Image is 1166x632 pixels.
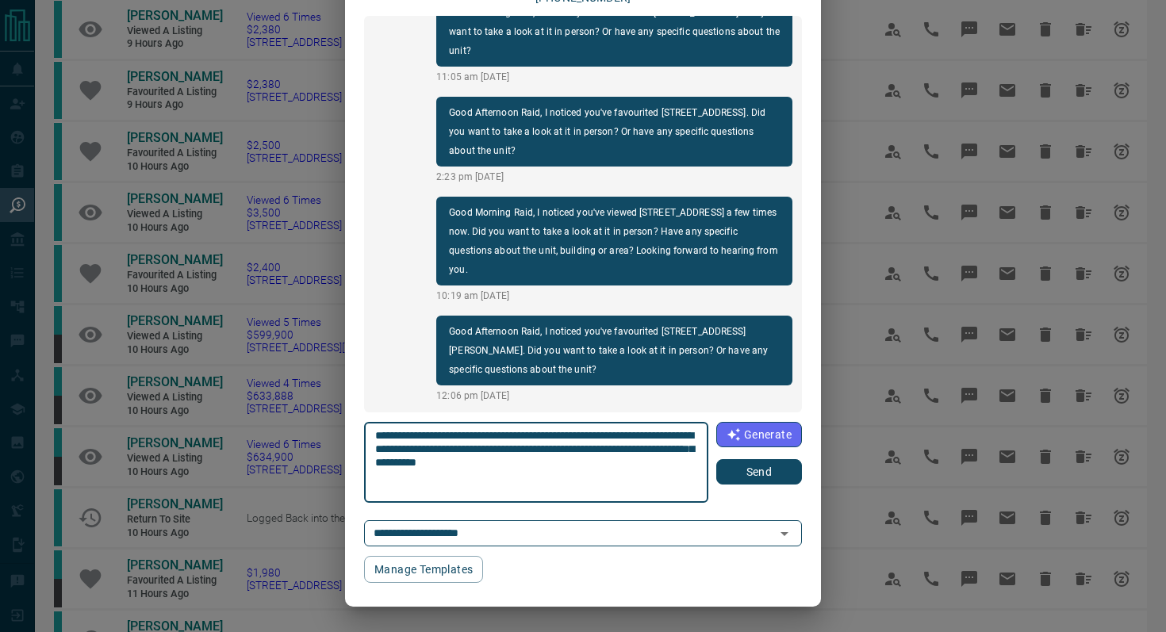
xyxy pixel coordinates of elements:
p: 11:05 am [DATE] [436,70,792,84]
p: 12:06 pm [DATE] [436,389,792,403]
button: Send [716,459,802,485]
p: Good Morning Raid, I noticed you've viewed [STREET_ADDRESS] a few times now. Did you want to take... [449,203,780,279]
p: 2:23 pm [DATE] [436,170,792,184]
button: Manage Templates [364,556,483,583]
p: Good Morning Raid, I noticed you've favourited [STREET_ADDRESS]. Did you want to take a look at i... [449,3,780,60]
p: 10:19 am [DATE] [436,289,792,303]
button: Open [773,523,796,545]
button: Generate [716,422,802,447]
p: Good Afternoon Raid, I noticed you've favourited [STREET_ADDRESS]. Did you want to take a look at... [449,103,780,160]
p: Good Afternoon Raid, I noticed you've favourited [STREET_ADDRESS][PERSON_NAME]. Did you want to t... [449,322,780,379]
